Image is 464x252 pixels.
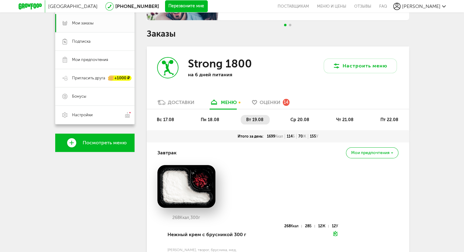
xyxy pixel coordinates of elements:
[72,57,108,63] span: Мои предпочтения
[165,0,208,13] button: Перезвоните мне
[207,99,240,109] a: меню
[55,32,135,51] a: Подписка
[147,30,409,38] h1: Заказы
[305,225,315,228] div: 28
[168,99,194,105] div: Доставки
[180,215,190,220] span: Ккал,
[303,134,306,139] span: Ж
[260,99,280,105] span: Оценки
[157,117,174,122] span: вс 17.08
[55,51,135,69] a: Мои предпочтения
[72,39,91,44] span: Подписка
[157,165,215,208] img: big_YplubhGIsFkQ4Gk5.png
[55,106,135,124] a: Настройки
[188,57,252,70] h3: Strong 1800
[316,134,318,139] span: У
[236,134,265,139] div: Итого за день:
[322,224,326,228] span: Ж
[290,117,309,122] span: ср 20.08
[336,117,354,122] span: чт 21.08
[55,134,135,152] a: Посмотреть меню
[48,3,98,9] span: [GEOGRAPHIC_DATA]
[284,225,302,228] div: 268
[402,3,441,9] span: [PERSON_NAME]
[308,134,320,139] div: 155
[115,3,159,9] a: [PHONE_NUMBER]
[188,72,267,77] p: на 6 дней питания
[246,117,264,122] span: вт 19.08
[289,24,291,26] span: Go to slide 2
[351,151,390,155] span: Мои предпочтения
[293,134,295,139] span: Б
[154,99,197,109] a: Доставки
[83,140,127,146] span: Посмотреть меню
[332,225,338,228] div: 12
[275,134,283,139] span: Ккал
[55,14,135,32] a: Мои заказы
[108,76,131,81] div: +1000 ₽
[201,117,219,122] span: пн 18.08
[55,69,135,87] a: Пригласить друга +1000 ₽
[157,147,177,159] h4: Завтрак
[318,225,329,228] div: 12
[291,224,299,228] span: Ккал
[309,224,311,228] span: Б
[380,117,398,122] span: пт 22.08
[285,134,297,139] div: 114
[198,215,200,220] span: г
[265,134,285,139] div: 1699
[72,75,105,81] span: Пригласить друга
[72,112,93,118] span: Настройки
[283,99,290,106] div: 14
[284,24,286,26] span: Go to slide 1
[221,99,237,105] div: меню
[157,215,215,220] div: 268 300
[72,20,94,26] span: Мои заказы
[249,99,293,109] a: Оценки 14
[324,59,397,73] button: Настроить меню
[55,87,135,106] a: Бонусы
[167,224,252,245] div: Нежный крем с брусникой 300 г
[336,224,338,228] span: У
[72,94,86,99] span: Бонусы
[297,134,308,139] div: 70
